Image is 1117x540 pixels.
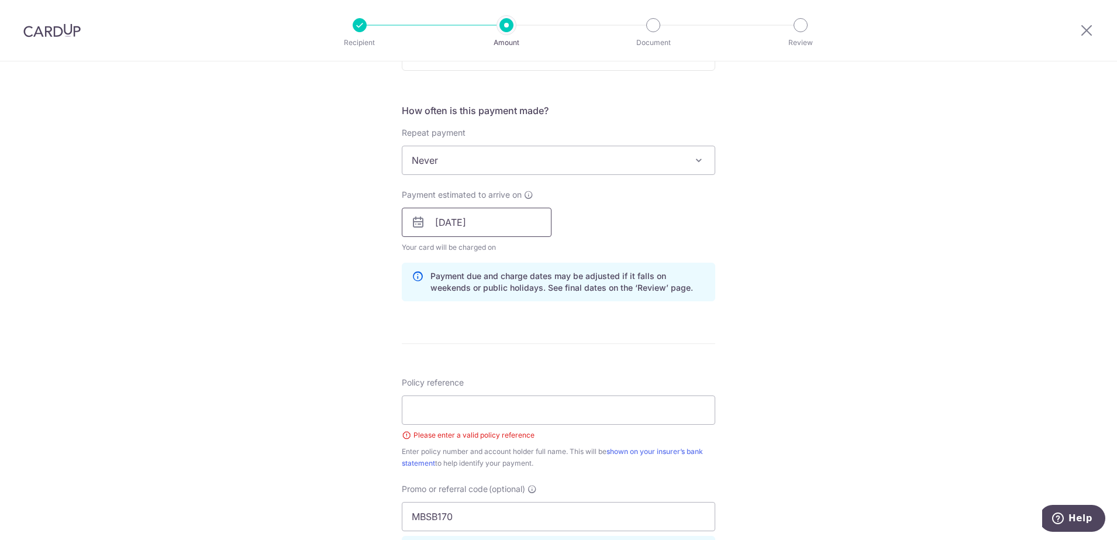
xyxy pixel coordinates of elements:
[1042,505,1105,534] iframe: Opens a widget where you can find more information
[402,146,715,175] span: Never
[402,189,522,201] span: Payment estimated to arrive on
[402,483,488,495] span: Promo or referral code
[402,127,466,139] label: Repeat payment
[23,23,81,37] img: CardUp
[757,37,844,49] p: Review
[402,446,715,469] div: Enter policy number and account holder full name. This will be to help identify your payment.
[402,429,715,441] div: Please enter a valid policy reference
[316,37,403,49] p: Recipient
[402,377,464,388] label: Policy reference
[402,104,715,118] h5: How often is this payment made?
[402,208,551,237] input: DD / MM / YYYY
[402,146,715,174] span: Never
[463,37,550,49] p: Amount
[610,37,697,49] p: Document
[489,483,525,495] span: (optional)
[402,242,551,253] span: Your card will be charged on
[430,270,705,294] p: Payment due and charge dates may be adjusted if it falls on weekends or public holidays. See fina...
